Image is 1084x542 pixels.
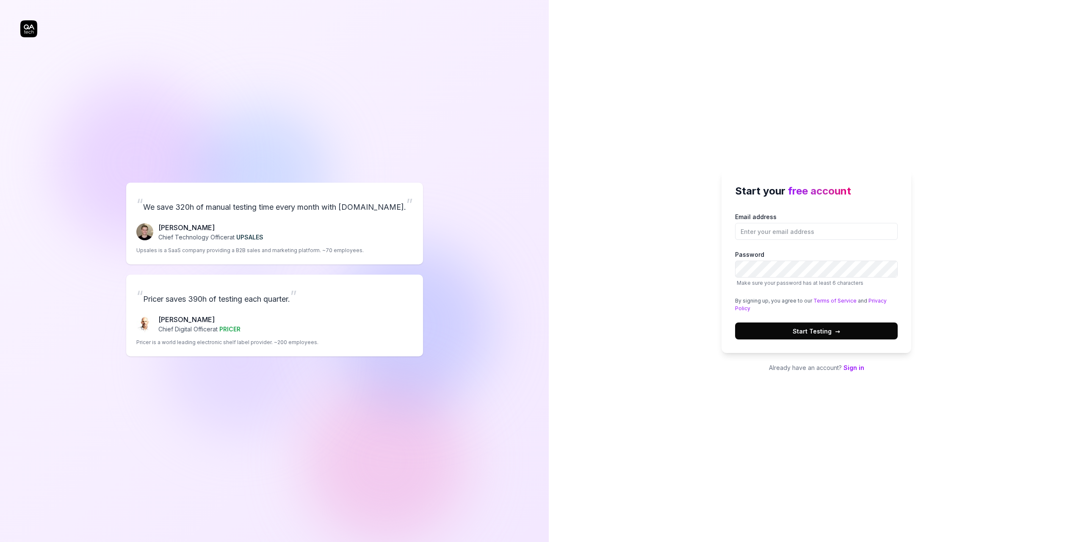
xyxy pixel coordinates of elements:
span: “ [136,287,143,306]
p: We save 320h of manual testing time every month with [DOMAIN_NAME]. [136,193,413,216]
img: Fredrik Seidl [136,223,153,240]
span: UPSALES [236,233,263,241]
span: Start Testing [793,327,840,336]
input: Email address [735,223,898,240]
p: Already have an account? [722,363,911,372]
span: Make sure your password has at least 6 characters [737,280,863,286]
p: Chief Digital Officer at [158,325,241,334]
span: PRICER [219,325,241,333]
button: Start Testing→ [735,322,898,339]
div: By signing up, you agree to our and [735,297,898,312]
a: “We save 320h of manual testing time every month with [DOMAIN_NAME].”Fredrik Seidl[PERSON_NAME]Ch... [126,183,423,264]
p: Pricer saves 390h of testing each quarter. [136,285,413,308]
a: Terms of Service [813,297,857,304]
h2: Start your [735,183,898,199]
p: Chief Technology Officer at [158,233,263,242]
p: [PERSON_NAME] [158,222,263,233]
span: free account [788,185,851,197]
img: Chris Chalkitis [136,315,153,332]
p: Upsales is a SaaS company providing a B2B sales and marketing platform. ~70 employees. [136,247,364,254]
input: PasswordMake sure your password has at least 6 characters [735,261,898,278]
a: Sign in [843,364,864,371]
span: → [835,327,840,336]
p: [PERSON_NAME] [158,314,241,325]
label: Password [735,250,898,287]
span: ” [290,287,297,306]
label: Email address [735,212,898,240]
p: Pricer is a world leading electronic shelf label provider. ~200 employees. [136,339,318,346]
span: “ [136,195,143,214]
span: ” [406,195,413,214]
a: “Pricer saves 390h of testing each quarter.”Chris Chalkitis[PERSON_NAME]Chief Digital Officerat P... [126,275,423,356]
